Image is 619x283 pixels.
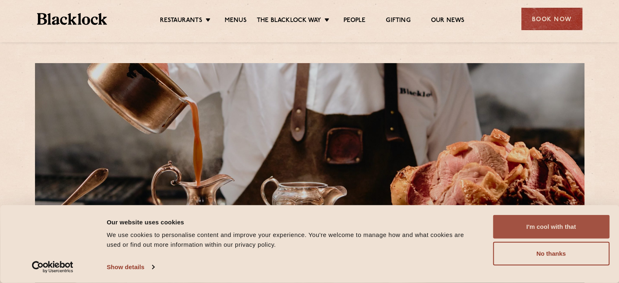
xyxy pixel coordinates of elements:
[343,17,365,26] a: People
[225,17,247,26] a: Menus
[17,261,88,273] a: Usercentrics Cookiebot - opens in a new window
[107,261,154,273] a: Show details
[257,17,321,26] a: The Blacklock Way
[431,17,465,26] a: Our News
[107,230,475,250] div: We use cookies to personalise content and improve your experience. You're welcome to manage how a...
[37,13,107,25] img: BL_Textured_Logo-footer-cropped.svg
[160,17,202,26] a: Restaurants
[493,242,609,265] button: No thanks
[107,217,475,227] div: Our website uses cookies
[493,215,609,239] button: I'm cool with that
[521,8,582,30] div: Book Now
[386,17,410,26] a: Gifting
